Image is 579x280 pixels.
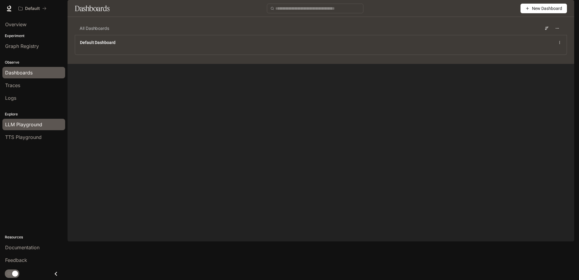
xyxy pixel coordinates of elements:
[80,39,115,46] a: Default Dashboard
[520,4,567,13] button: New Dashboard
[75,2,109,14] h1: Dashboards
[80,25,109,31] span: All Dashboards
[25,6,40,11] p: Default
[532,5,562,12] span: New Dashboard
[16,2,49,14] button: All workspaces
